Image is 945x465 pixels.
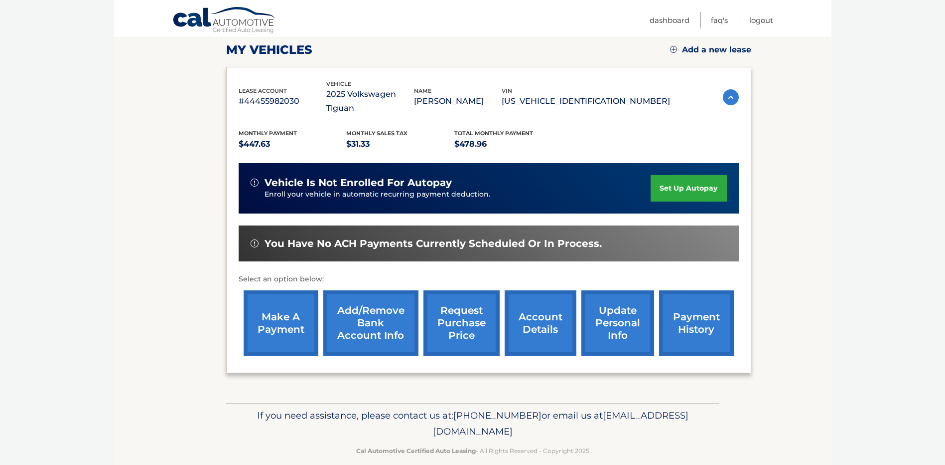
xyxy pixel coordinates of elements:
[433,410,688,437] span: [EMAIL_ADDRESS][DOMAIN_NAME]
[651,175,726,202] a: set up autopay
[239,130,297,137] span: Monthly Payment
[323,290,418,356] a: Add/Remove bank account info
[454,137,562,151] p: $478.96
[502,87,512,94] span: vin
[244,290,318,356] a: make a payment
[172,6,277,35] a: Cal Automotive
[423,290,500,356] a: request purchase price
[346,130,407,137] span: Monthly sales Tax
[414,94,502,108] p: [PERSON_NAME]
[239,137,347,151] p: $447.63
[581,290,654,356] a: update personal info
[454,130,533,137] span: Total Monthly Payment
[226,42,312,57] h2: my vehicles
[723,89,739,105] img: accordion-active.svg
[502,94,670,108] p: [US_VEHICLE_IDENTIFICATION_NUMBER]
[670,45,751,55] a: Add a new lease
[326,80,351,87] span: vehicle
[749,12,773,28] a: Logout
[659,290,734,356] a: payment history
[265,189,651,200] p: Enroll your vehicle in automatic recurring payment deduction.
[251,179,259,187] img: alert-white.svg
[239,273,739,285] p: Select an option below:
[326,87,414,115] p: 2025 Volkswagen Tiguan
[414,87,431,94] span: name
[265,237,602,250] span: You have no ACH payments currently scheduled or in process.
[650,12,689,28] a: Dashboard
[356,447,476,455] strong: Cal Automotive Certified Auto Leasing
[233,408,713,440] p: If you need assistance, please contact us at: or email us at
[239,87,287,94] span: lease account
[711,12,728,28] a: FAQ's
[670,46,677,53] img: add.svg
[233,446,713,456] p: - All Rights Reserved - Copyright 2025
[346,137,454,151] p: $31.33
[239,94,326,108] p: #44455982030
[251,239,259,247] img: alert-white.svg
[505,290,576,356] a: account details
[453,410,541,421] span: [PHONE_NUMBER]
[265,177,452,189] span: vehicle is not enrolled for autopay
